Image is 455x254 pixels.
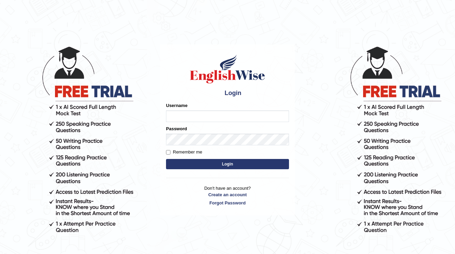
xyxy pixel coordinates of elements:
h4: Login [166,88,289,99]
a: Create an account [166,191,289,198]
button: Login [166,159,289,169]
a: Forgot Password [166,200,289,206]
input: Remember me [166,150,170,155]
label: Username [166,102,188,109]
label: Password [166,125,187,132]
label: Remember me [166,149,202,156]
p: Don't have an account? [166,185,289,206]
img: Logo of English Wise sign in for intelligent practice with AI [189,54,266,84]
